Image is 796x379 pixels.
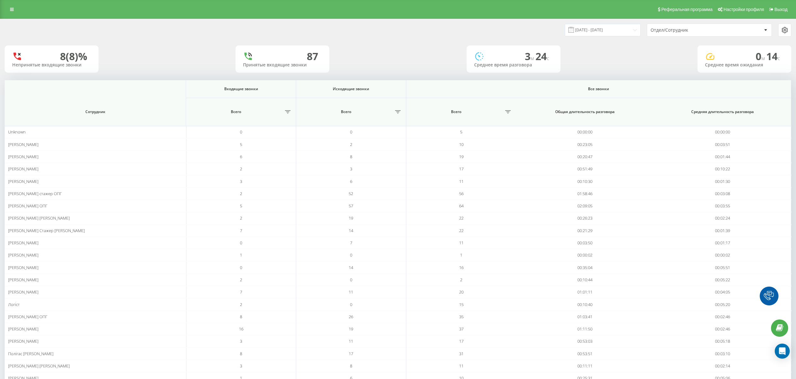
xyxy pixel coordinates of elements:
[459,338,464,344] span: 17
[651,28,725,33] div: Отдел/Сотрудник
[349,326,353,332] span: 19
[240,240,242,246] span: 0
[459,265,464,270] span: 16
[516,311,654,323] td: 01:03:41
[349,228,353,233] span: 14
[535,49,549,63] span: 24
[8,166,38,172] span: [PERSON_NAME]
[663,109,781,114] span: Средняя длительность разговора
[240,129,242,135] span: 0
[516,163,654,175] td: 00:51:49
[299,109,393,114] span: Всего
[240,351,242,356] span: 8
[516,360,654,372] td: 00:11:11
[654,175,791,187] td: 00:01:30
[17,109,174,114] span: Сотрудник
[516,286,654,298] td: 01:01:11
[778,55,780,62] span: c
[240,338,242,344] span: 3
[8,142,38,147] span: [PERSON_NAME]
[8,326,38,332] span: [PERSON_NAME]
[530,55,535,62] span: м
[195,86,288,91] span: Входящие звонки
[349,265,353,270] span: 14
[8,154,38,159] span: [PERSON_NAME]
[654,311,791,323] td: 00:02:46
[459,203,464,209] span: 64
[8,363,70,369] span: [PERSON_NAME] [PERSON_NAME]
[654,225,791,237] td: 00:01:39
[349,314,353,319] span: 26
[349,338,353,344] span: 11
[240,142,242,147] span: 5
[654,163,791,175] td: 00:10:22
[8,351,53,356] span: Полігас [PERSON_NAME]
[60,50,87,62] div: 8 (8)%
[526,109,644,114] span: Общая длительность разговора
[8,265,38,270] span: [PERSON_NAME]
[516,323,654,335] td: 01:11:50
[350,363,352,369] span: 8
[349,215,353,221] span: 19
[240,203,242,209] span: 5
[240,179,242,184] span: 3
[516,237,654,249] td: 00:03:50
[8,277,38,283] span: [PERSON_NAME]
[516,261,654,273] td: 00:35:04
[459,179,464,184] span: 11
[350,252,352,258] span: 0
[654,261,791,273] td: 00:05:51
[774,7,788,12] span: Выход
[525,49,535,63] span: 3
[243,62,322,68] div: Принятые входящие звонки
[459,326,464,332] span: 37
[460,277,462,283] span: 2
[240,215,242,221] span: 2
[240,191,242,196] span: 2
[8,314,48,319] span: [PERSON_NAME] ОПГ
[654,323,791,335] td: 00:02:46
[459,228,464,233] span: 22
[8,129,26,135] span: Unknown
[661,7,712,12] span: Реферальная программа
[349,351,353,356] span: 17
[459,142,464,147] span: 10
[240,154,242,159] span: 6
[240,265,242,270] span: 0
[8,228,85,233] span: [PERSON_NAME] Стажер [PERSON_NAME]
[307,50,318,62] div: 87
[8,252,38,258] span: [PERSON_NAME]
[349,289,353,295] span: 11
[460,252,462,258] span: 1
[654,151,791,163] td: 00:01:44
[409,109,503,114] span: Всего
[516,298,654,310] td: 00:10:40
[775,344,790,359] div: Open Intercom Messenger
[350,166,352,172] span: 3
[516,348,654,360] td: 00:53:51
[305,86,398,91] span: Исходящие звонки
[8,240,38,246] span: [PERSON_NAME]
[654,237,791,249] td: 00:01:17
[761,55,766,62] span: м
[240,302,242,307] span: 2
[240,252,242,258] span: 1
[654,274,791,286] td: 00:05:22
[459,154,464,159] span: 19
[459,240,464,246] span: 11
[239,326,243,332] span: 16
[349,203,353,209] span: 57
[547,55,549,62] span: c
[8,302,20,307] span: Логіст
[654,212,791,224] td: 00:02:24
[240,314,242,319] span: 8
[766,49,780,63] span: 14
[516,225,654,237] td: 00:21:29
[516,274,654,286] td: 00:10:44
[654,360,791,372] td: 00:02:14
[240,363,242,369] span: 3
[459,166,464,172] span: 17
[240,277,242,283] span: 2
[349,191,353,196] span: 52
[516,138,654,150] td: 00:23:05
